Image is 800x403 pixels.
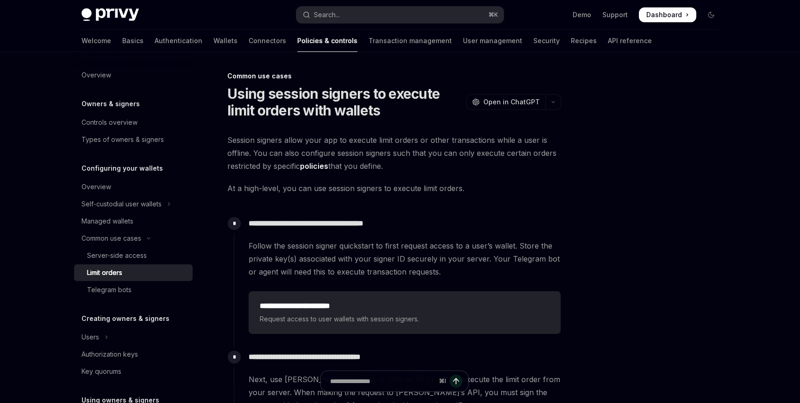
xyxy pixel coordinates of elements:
a: Authorization keys [74,346,193,363]
button: Toggle Users section [74,329,193,345]
div: Common use cases [227,71,561,81]
a: Wallets [213,30,237,52]
div: Users [81,332,99,343]
a: Controls overview [74,114,193,131]
button: Toggle Common use cases section [74,230,193,247]
a: Limit orders [74,264,193,281]
a: Policies & controls [297,30,357,52]
h1: Using session signers to execute limit orders with wallets [227,85,462,119]
a: Key quorums [74,363,193,380]
a: Basics [122,30,144,52]
a: Recipes [571,30,597,52]
div: Limit orders [87,267,122,278]
div: Telegram bots [87,284,131,295]
a: Authentication [155,30,202,52]
a: Welcome [81,30,111,52]
div: Server-side access [87,250,147,261]
span: Dashboard [646,10,682,19]
h5: Owners & signers [81,98,140,109]
a: Telegram bots [74,281,193,298]
span: Request access to user wallets with session signers. [260,313,550,325]
a: API reference [608,30,652,52]
a: policies [300,161,328,171]
img: dark logo [81,8,139,21]
a: Support [602,10,628,19]
a: Managed wallets [74,213,193,230]
a: Server-side access [74,247,193,264]
a: Types of owners & signers [74,131,193,148]
div: Managed wallets [81,216,133,227]
input: Ask a question... [330,371,435,391]
button: Toggle Self-custodial user wallets section [74,196,193,212]
button: Open in ChatGPT [466,94,545,110]
a: User management [463,30,522,52]
a: Security [533,30,560,52]
a: Demo [573,10,591,19]
div: Common use cases [81,233,141,244]
div: Search... [314,9,340,20]
a: Dashboard [639,7,696,22]
button: Open search [296,6,504,23]
a: Connectors [249,30,286,52]
a: Overview [74,67,193,83]
h5: Creating owners & signers [81,313,169,324]
div: Authorization keys [81,349,138,360]
span: ⌘ K [488,11,498,19]
a: Transaction management [369,30,452,52]
span: At a high-level, you can use session signers to execute limit orders. [227,182,561,195]
div: Key quorums [81,366,121,377]
h5: Configuring your wallets [81,163,163,174]
div: Types of owners & signers [81,134,164,145]
span: Session signers allow your app to execute limit orders or other transactions while a user is offl... [227,134,561,173]
button: Send message [450,375,462,388]
div: Overview [81,181,111,192]
a: Overview [74,179,193,195]
div: Overview [81,70,111,81]
span: Follow the session signer quickstart to first request access to a user’s wallet. Store the privat... [249,239,561,278]
span: Open in ChatGPT [483,97,540,107]
div: Self-custodial user wallets [81,198,162,210]
button: Toggle dark mode [704,7,719,22]
div: Controls overview [81,117,137,128]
